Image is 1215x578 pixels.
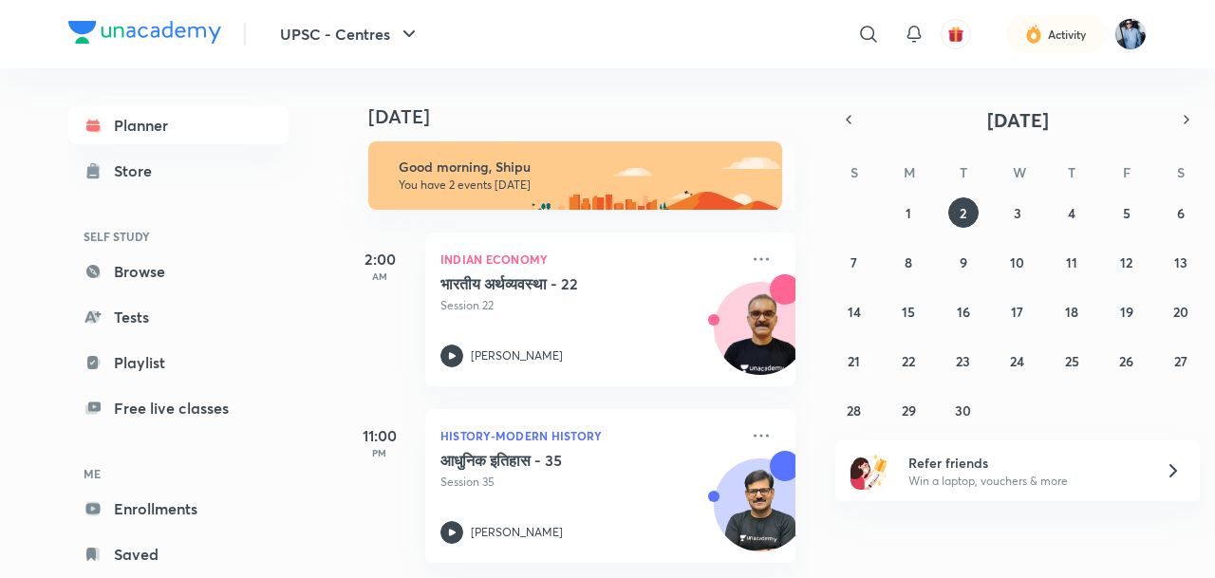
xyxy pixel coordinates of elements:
[1056,197,1087,228] button: September 4, 2025
[68,252,289,290] a: Browse
[1010,253,1024,271] abbr: September 10, 2025
[1025,23,1042,46] img: activity
[68,457,289,490] h6: ME
[1002,345,1033,376] button: September 24, 2025
[1166,247,1196,277] button: September 13, 2025
[68,21,221,44] img: Company Logo
[1166,345,1196,376] button: September 27, 2025
[399,158,765,176] h6: Good morning, Shipu
[1056,247,1087,277] button: September 11, 2025
[715,469,806,560] img: Avatar
[948,296,979,326] button: September 16, 2025
[1065,303,1078,321] abbr: September 18, 2025
[1112,296,1142,326] button: September 19, 2025
[1065,352,1079,370] abbr: September 25, 2025
[1112,345,1142,376] button: September 26, 2025
[905,253,912,271] abbr: September 8, 2025
[906,204,911,222] abbr: September 1, 2025
[471,347,563,364] p: [PERSON_NAME]
[1177,204,1185,222] abbr: September 6, 2025
[1123,163,1131,181] abbr: Friday
[941,19,971,49] button: avatar
[848,303,861,321] abbr: September 14, 2025
[1119,352,1133,370] abbr: September 26, 2025
[440,474,738,491] p: Session 35
[342,447,418,458] p: PM
[960,253,967,271] abbr: September 9, 2025
[848,352,860,370] abbr: September 21, 2025
[440,274,677,293] h5: भारतीय अर्थव्यवस्था - 22
[368,141,782,210] img: morning
[1056,296,1087,326] button: September 18, 2025
[955,401,971,420] abbr: September 30, 2025
[893,197,924,228] button: September 1, 2025
[1112,197,1142,228] button: September 5, 2025
[68,220,289,252] h6: SELF STUDY
[1173,303,1188,321] abbr: September 20, 2025
[440,297,738,314] p: Session 22
[1013,163,1026,181] abbr: Wednesday
[715,292,806,383] img: Avatar
[987,107,1049,133] span: [DATE]
[893,247,924,277] button: September 8, 2025
[68,152,289,190] a: Store
[440,451,677,470] h5: आधुनिक इतिहास - 35
[342,248,418,270] h5: 2:00
[1002,247,1033,277] button: September 10, 2025
[1112,247,1142,277] button: September 12, 2025
[114,159,163,182] div: Store
[68,21,221,48] a: Company Logo
[440,248,738,270] p: Indian Economy
[839,247,869,277] button: September 7, 2025
[399,177,765,193] p: You have 2 events [DATE]
[850,452,888,490] img: referral
[902,352,915,370] abbr: September 22, 2025
[960,163,967,181] abbr: Tuesday
[68,389,289,427] a: Free live classes
[956,352,970,370] abbr: September 23, 2025
[908,453,1142,473] h6: Refer friends
[1014,204,1021,222] abbr: September 3, 2025
[1056,345,1087,376] button: September 25, 2025
[1123,204,1131,222] abbr: September 5, 2025
[471,524,563,541] p: [PERSON_NAME]
[1120,253,1132,271] abbr: September 12, 2025
[1068,204,1075,222] abbr: September 4, 2025
[948,395,979,425] button: September 30, 2025
[850,253,857,271] abbr: September 7, 2025
[948,345,979,376] button: September 23, 2025
[948,197,979,228] button: September 2, 2025
[1174,253,1187,271] abbr: September 13, 2025
[1010,352,1024,370] abbr: September 24, 2025
[1166,197,1196,228] button: September 6, 2025
[847,401,861,420] abbr: September 28, 2025
[342,424,418,447] h5: 11:00
[1114,18,1147,50] img: Shipu
[1120,303,1133,321] abbr: September 19, 2025
[948,247,979,277] button: September 9, 2025
[1177,163,1185,181] abbr: Saturday
[893,395,924,425] button: September 29, 2025
[269,15,432,53] button: UPSC - Centres
[893,345,924,376] button: September 22, 2025
[1174,352,1187,370] abbr: September 27, 2025
[68,490,289,528] a: Enrollments
[342,270,418,282] p: AM
[1068,163,1075,181] abbr: Thursday
[1002,296,1033,326] button: September 17, 2025
[839,296,869,326] button: September 14, 2025
[947,26,964,43] img: avatar
[862,106,1173,133] button: [DATE]
[839,395,869,425] button: September 28, 2025
[368,105,814,128] h4: [DATE]
[839,345,869,376] button: September 21, 2025
[1166,296,1196,326] button: September 20, 2025
[1011,303,1023,321] abbr: September 17, 2025
[902,401,916,420] abbr: September 29, 2025
[893,296,924,326] button: September 15, 2025
[68,298,289,336] a: Tests
[904,163,915,181] abbr: Monday
[1002,197,1033,228] button: September 3, 2025
[68,535,289,573] a: Saved
[1066,253,1077,271] abbr: September 11, 2025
